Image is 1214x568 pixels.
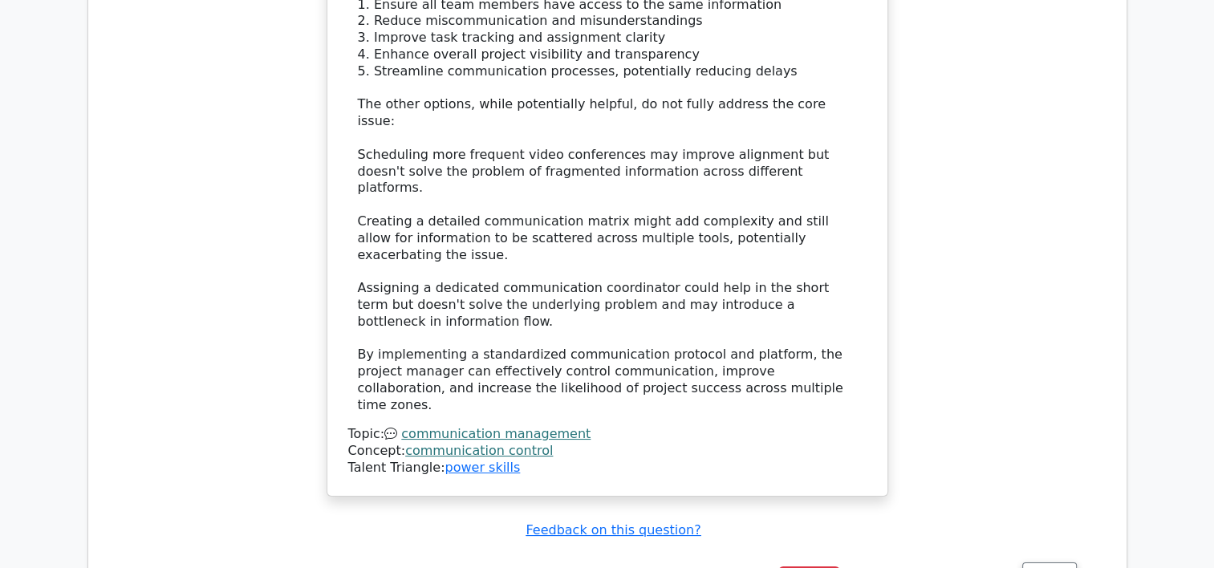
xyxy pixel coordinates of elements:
[348,443,867,460] div: Concept:
[526,522,700,538] a: Feedback on this question?
[405,443,553,458] a: communication control
[401,426,591,441] a: communication management
[445,460,520,475] a: power skills
[348,426,867,443] div: Topic:
[348,426,867,476] div: Talent Triangle:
